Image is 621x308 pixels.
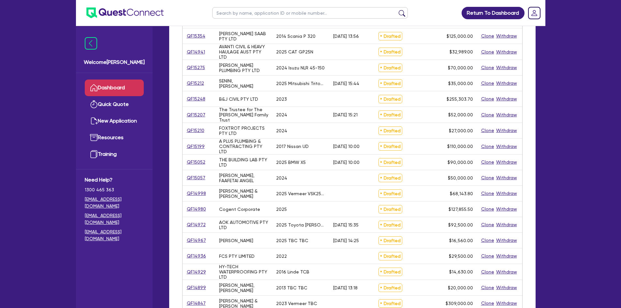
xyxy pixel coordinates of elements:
button: Clone [481,127,495,134]
a: Training [85,146,144,163]
span: Drafted [378,268,402,276]
div: 2025 BMW X5 [276,160,306,165]
button: Clone [481,80,495,87]
div: 2013 TBC TBC [276,285,307,290]
div: [PERSON_NAME] [219,238,253,243]
button: Withdraw [496,300,517,307]
button: Clone [481,158,495,166]
a: QF15057 [186,174,206,182]
span: Drafted [378,284,402,292]
a: QF15212 [186,80,204,87]
button: Withdraw [496,174,517,182]
span: Drafted [378,189,402,198]
button: Withdraw [496,190,517,197]
span: $27,000.00 [449,128,473,133]
span: Drafted [378,142,402,151]
a: Return To Dashboard [462,7,525,19]
a: [EMAIL_ADDRESS][DOMAIN_NAME] [85,212,144,226]
div: The Trustee for The [PERSON_NAME] Family Trust [219,107,268,123]
img: resources [90,134,98,141]
button: Withdraw [496,80,517,87]
div: 2024 Isuzu NLR 45-150 [276,65,325,70]
img: quick-quote [90,100,98,108]
span: Drafted [378,236,402,245]
div: FCS PTY LIMITED [219,254,255,259]
div: 2023 [276,96,287,102]
span: Drafted [378,221,402,229]
div: 2025 Toyota [PERSON_NAME] [276,222,325,227]
button: Clone [481,300,495,307]
a: QF15275 [186,64,205,71]
a: QF14967 [186,237,206,244]
span: Drafted [378,158,402,167]
img: icon-menu-close [85,37,97,50]
a: QF14972 [186,221,206,228]
button: Withdraw [496,158,517,166]
div: [DATE] 10:00 [333,144,360,149]
span: $32,989.00 [450,49,473,54]
a: QF14929 [186,268,206,276]
div: [DATE] 14:25 [333,238,359,243]
span: Drafted [378,126,402,135]
span: Drafted [378,174,402,182]
a: QF14941 [186,48,205,56]
span: $110,000.00 [447,144,473,149]
a: QF15207 [186,111,206,119]
div: 2025 CAT GP25N [276,49,313,54]
button: Withdraw [496,48,517,56]
button: Clone [481,174,495,182]
button: Withdraw [496,221,517,228]
button: Withdraw [496,268,517,276]
a: [EMAIL_ADDRESS][DOMAIN_NAME] [85,196,144,210]
div: HY-TECH WATERPROOFING PTY LTD [219,264,268,280]
img: training [90,150,98,158]
span: $127,855.50 [449,207,473,212]
span: Drafted [378,48,402,56]
button: Withdraw [496,252,517,260]
span: Drafted [378,95,402,103]
button: Clone [481,221,495,228]
span: Drafted [378,110,402,119]
span: $92,500.00 [448,222,473,227]
div: 2022 [276,254,287,259]
button: Withdraw [496,237,517,244]
button: Clone [481,268,495,276]
span: Drafted [378,64,402,72]
a: QF15248 [186,95,206,103]
button: Clone [481,237,495,244]
a: QF14980 [186,205,206,213]
span: Drafted [378,205,402,213]
div: Cogent Corporate [219,207,260,212]
div: [DATE] 13:18 [333,285,358,290]
div: 2024 [276,112,287,117]
a: [EMAIL_ADDRESS][DOMAIN_NAME] [85,228,144,242]
button: Withdraw [496,32,517,40]
span: Drafted [378,299,402,308]
div: 2017 Nissan UD [276,144,309,149]
span: $125,000.00 [447,34,473,39]
span: Drafted [378,252,402,260]
button: Clone [481,48,495,56]
div: A PLUS PLUMBING & CONTRACTING PTY LTD [219,139,268,154]
a: QF14998 [186,190,206,197]
a: QF15354 [186,32,206,40]
div: [DATE] 10:00 [333,160,360,165]
button: Withdraw [496,284,517,291]
a: QF15052 [186,158,206,166]
div: B&J CIVIL PTY LTD [219,96,258,102]
div: 2025 Mitsubishi Triton GLX-MV [276,81,325,86]
span: $68,143.80 [450,191,473,196]
div: [DATE] 15:44 [333,81,359,86]
span: $35,000.00 [448,81,473,86]
span: Welcome [PERSON_NAME] [84,58,145,66]
span: $70,000.00 [448,65,473,70]
span: $29,500.00 [449,254,473,259]
span: Drafted [378,32,402,40]
div: 2025 TBC TBC [276,238,308,243]
button: Clone [481,95,495,103]
div: 2023 Vermeer TBC [276,301,317,306]
div: [PERSON_NAME], [PERSON_NAME] [219,283,268,293]
button: Withdraw [496,127,517,134]
div: THE BUILDING LAB PTY LTD [219,157,268,168]
div: 2014 Scania P 320 [276,34,316,39]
